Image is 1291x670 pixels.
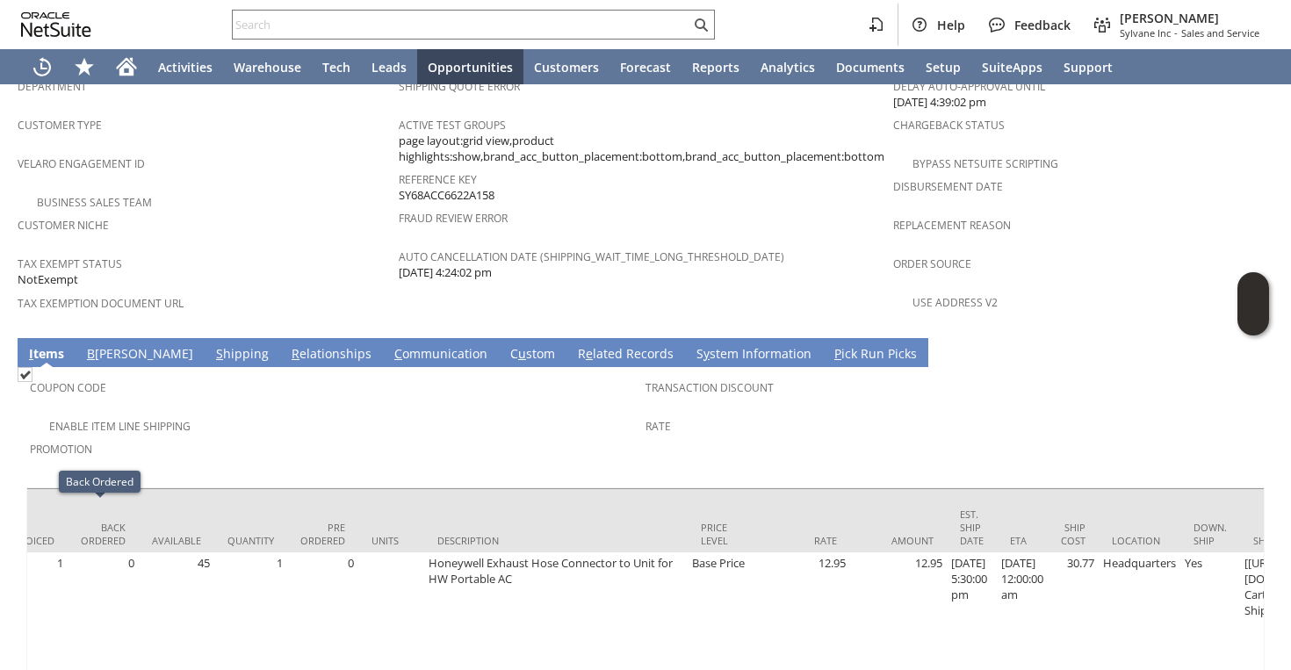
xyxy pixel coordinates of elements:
[21,12,91,37] svg: logo
[750,49,826,84] a: Analytics
[227,534,274,547] div: Quantity
[287,345,376,364] a: Relationships
[1237,272,1269,335] iframe: Click here to launch Oracle Guided Learning Help Panel
[912,295,998,310] a: Use Address V2
[49,419,191,434] a: Enable Item Line Shipping
[18,256,122,271] a: Tax Exempt Status
[212,345,273,364] a: Shipping
[312,49,361,84] a: Tech
[937,17,965,33] span: Help
[74,56,95,77] svg: Shortcuts
[573,345,678,364] a: Related Records
[399,211,508,226] a: Fraud Review Error
[63,49,105,84] div: Shortcuts
[1014,17,1071,33] span: Feedback
[834,345,841,362] span: P
[399,79,520,94] a: Shipping Quote Error
[32,56,53,77] svg: Recent Records
[399,264,492,281] span: [DATE] 4:24:02 pm
[29,345,33,362] span: I
[915,49,971,84] a: Setup
[1174,26,1178,40] span: -
[1010,534,1035,547] div: ETA
[399,187,494,204] span: SY68ACC6622A158
[10,534,54,547] div: Invoiced
[158,59,213,76] span: Activities
[1242,342,1263,363] a: Unrolled view on
[982,59,1042,76] span: SuiteApps
[893,79,1045,94] a: Delay Auto-Approval Until
[893,179,1003,194] a: Disbursement Date
[25,345,69,364] a: Items
[863,534,934,547] div: Amount
[609,49,682,84] a: Forecast
[682,49,750,84] a: Reports
[586,345,593,362] span: e
[1194,521,1227,547] div: Down. Ship
[216,345,223,362] span: S
[21,49,63,84] a: Recent Records
[399,118,506,133] a: Active Test Groups
[18,218,109,233] a: Customer Niche
[18,271,78,288] span: NotExempt
[428,59,513,76] span: Opportunities
[105,49,148,84] a: Home
[534,59,599,76] span: Customers
[703,345,710,362] span: y
[390,345,492,364] a: Communication
[394,345,402,362] span: C
[912,156,1058,171] a: Bypass NetSuite Scripting
[692,345,816,364] a: System Information
[690,14,711,35] svg: Search
[322,59,350,76] span: Tech
[767,534,837,547] div: Rate
[18,118,102,133] a: Customer Type
[18,156,145,171] a: Velaro Engagement ID
[826,49,915,84] a: Documents
[30,380,106,395] a: Coupon Code
[1120,10,1259,26] span: [PERSON_NAME]
[1120,26,1171,40] span: Sylvane Inc
[116,56,137,77] svg: Home
[361,49,417,84] a: Leads
[18,79,87,94] a: Department
[645,419,671,434] a: Rate
[148,49,223,84] a: Activities
[692,59,739,76] span: Reports
[87,345,95,362] span: B
[1181,26,1259,40] span: Sales and Service
[836,59,905,76] span: Documents
[701,521,740,547] div: Price Level
[893,94,986,111] span: [DATE] 4:39:02 pm
[893,256,971,271] a: Order Source
[518,345,526,362] span: u
[893,118,1005,133] a: Chargeback Status
[893,218,1011,233] a: Replacement reason
[620,59,671,76] span: Forecast
[1112,534,1167,547] div: Location
[152,534,201,547] div: Available
[1053,49,1123,84] a: Support
[645,380,774,395] a: Transaction Discount
[761,59,815,76] span: Analytics
[37,195,152,210] a: Business Sales Team
[399,249,784,264] a: Auto Cancellation Date (shipping_wait_time_long_threshold_date)
[223,49,312,84] a: Warehouse
[399,172,477,187] a: Reference Key
[437,534,674,547] div: Description
[971,49,1053,84] a: SuiteApps
[300,521,345,547] div: Pre Ordered
[371,534,411,547] div: Units
[1064,59,1113,76] span: Support
[18,367,32,382] img: Checked
[83,345,198,364] a: B[PERSON_NAME]
[66,474,133,489] div: Back Ordered
[506,345,559,364] a: Custom
[371,59,407,76] span: Leads
[830,345,921,364] a: Pick Run Picks
[1237,305,1269,336] span: Oracle Guided Learning Widget. To move around, please hold and drag
[18,296,184,311] a: Tax Exemption Document URL
[399,133,884,165] span: page layout:grid view,product highlights:show,brand_acc_button_placement:bottom,brand_acc_button_...
[960,508,984,547] div: Est. Ship Date
[292,345,299,362] span: R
